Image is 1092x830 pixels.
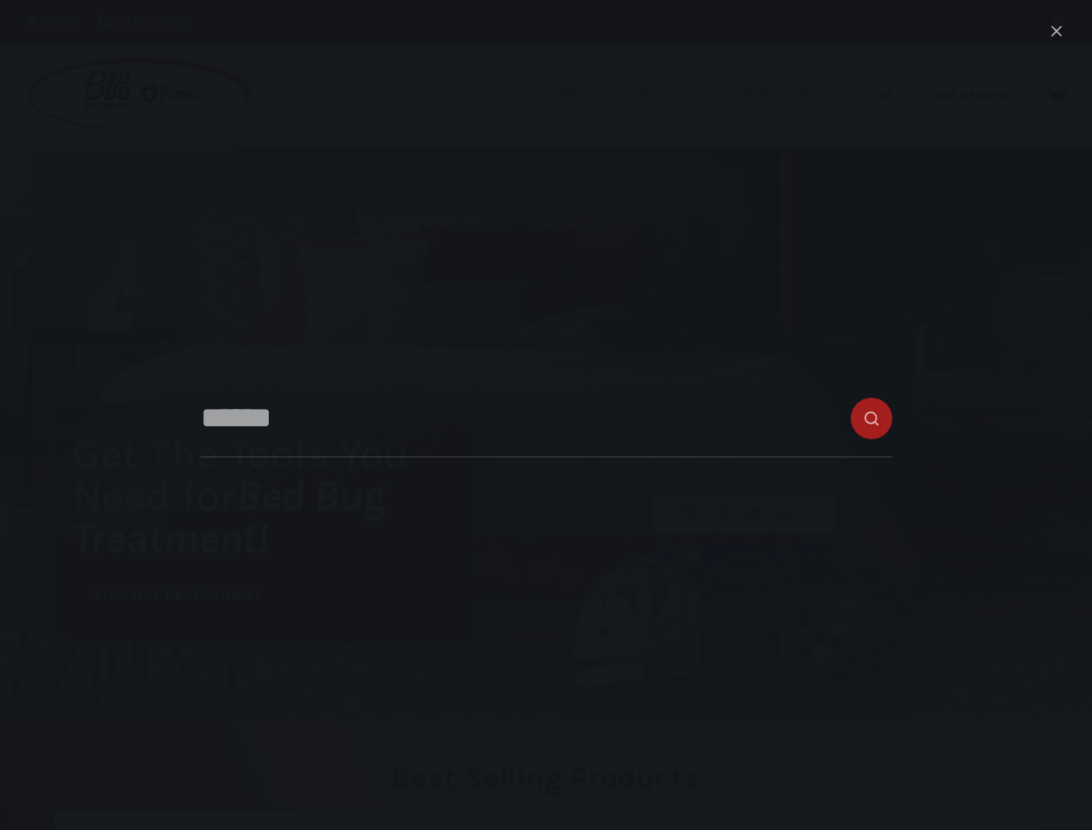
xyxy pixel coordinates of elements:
[720,43,846,147] a: Information
[501,43,616,147] a: Industries
[93,587,259,603] span: View our Best Sellers!
[73,471,386,563] i: Bed Bug Treatment!
[846,43,919,147] a: Shop
[919,43,1029,147] a: Our Reviews
[501,43,1029,147] nav: Primary
[54,763,1038,794] h2: Best Selling Products
[26,57,252,134] img: Prevsol/Bed Bug Heat Doctor
[14,7,66,59] button: Open LiveChat chat widget
[73,432,476,559] h1: Get The Tools You Need for
[616,43,719,147] a: About Us
[73,577,280,614] a: View our Best Sellers!
[1053,16,1066,29] button: Search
